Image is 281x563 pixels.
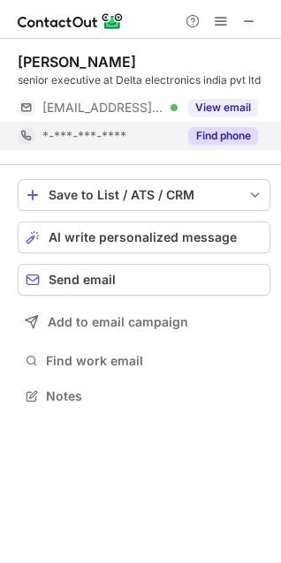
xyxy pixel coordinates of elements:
button: AI write personalized message [18,221,270,253]
button: Find work email [18,349,270,373]
span: Find work email [46,353,263,369]
button: Send email [18,264,270,296]
button: Reveal Button [188,99,258,116]
div: [PERSON_NAME] [18,53,136,71]
button: Notes [18,384,270,409]
span: Notes [46,388,263,404]
span: [EMAIL_ADDRESS][DOMAIN_NAME] [42,100,164,116]
div: senior executive at Delta electronics india pvt ltd [18,72,270,88]
img: ContactOut v5.3.10 [18,11,124,32]
span: Add to email campaign [48,315,188,329]
button: save-profile-one-click [18,179,270,211]
span: Send email [49,273,116,287]
div: Save to List / ATS / CRM [49,188,239,202]
span: AI write personalized message [49,230,237,244]
button: Reveal Button [188,127,258,145]
button: Add to email campaign [18,306,270,338]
